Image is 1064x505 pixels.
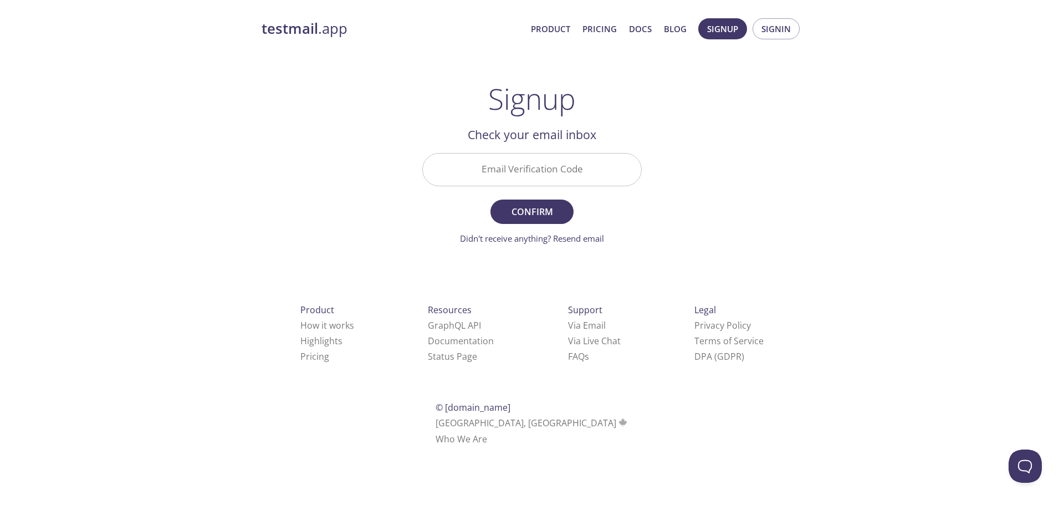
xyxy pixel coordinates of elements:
a: GraphQL API [428,319,481,331]
a: FAQ [568,350,589,363]
a: Documentation [428,335,494,347]
span: Signin [761,22,791,36]
button: Confirm [490,200,574,224]
a: Via Live Chat [568,335,621,347]
button: Signin [753,18,800,39]
span: Confirm [503,204,561,220]
a: Highlights [300,335,342,347]
button: Signup [698,18,747,39]
strong: testmail [262,19,318,38]
a: Terms of Service [694,335,764,347]
a: Who We Are [436,433,487,445]
span: Signup [707,22,738,36]
a: Status Page [428,350,477,363]
span: Resources [428,304,472,316]
span: [GEOGRAPHIC_DATA], [GEOGRAPHIC_DATA] [436,417,629,429]
h2: Check your email inbox [422,125,642,144]
span: s [585,350,589,363]
a: Pricing [582,22,617,36]
a: testmail.app [262,19,522,38]
a: Pricing [300,350,329,363]
iframe: Help Scout Beacon - Open [1009,450,1042,483]
span: Product [300,304,334,316]
a: How it works [300,319,354,331]
span: Support [568,304,602,316]
a: Privacy Policy [694,319,751,331]
a: DPA (GDPR) [694,350,744,363]
a: Didn't receive anything? Resend email [460,233,604,244]
a: Docs [629,22,652,36]
span: Legal [694,304,716,316]
h1: Signup [488,82,576,115]
a: Blog [664,22,687,36]
span: © [DOMAIN_NAME] [436,401,510,414]
a: Product [531,22,570,36]
a: Via Email [568,319,606,331]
